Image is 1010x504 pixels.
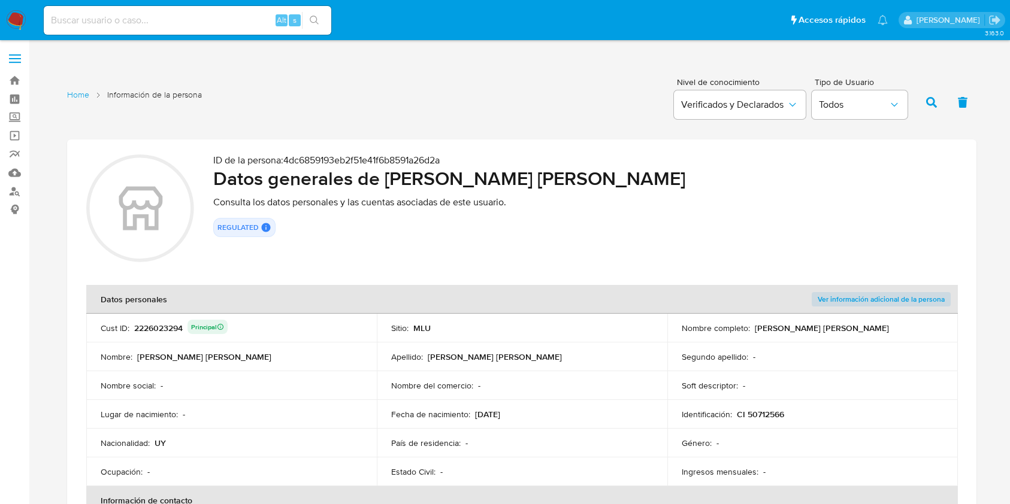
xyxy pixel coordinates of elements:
[293,14,297,26] span: s
[878,15,888,25] a: Notificaciones
[674,90,806,119] button: Verificados y Declarados
[107,89,202,101] span: Información de la persona
[44,13,331,28] input: Buscar usuario o caso...
[988,14,1001,26] a: Salir
[302,12,326,29] button: search-icon
[681,99,787,111] span: Verificados y Declarados
[815,78,911,86] span: Tipo de Usuario
[67,89,89,101] a: Home
[67,84,202,118] nav: List of pages
[917,14,984,26] p: ximena.felix@mercadolibre.com
[677,78,805,86] span: Nivel de conocimiento
[812,90,908,119] button: Todos
[277,14,286,26] span: Alt
[819,99,888,111] span: Todos
[799,14,866,26] span: Accesos rápidos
